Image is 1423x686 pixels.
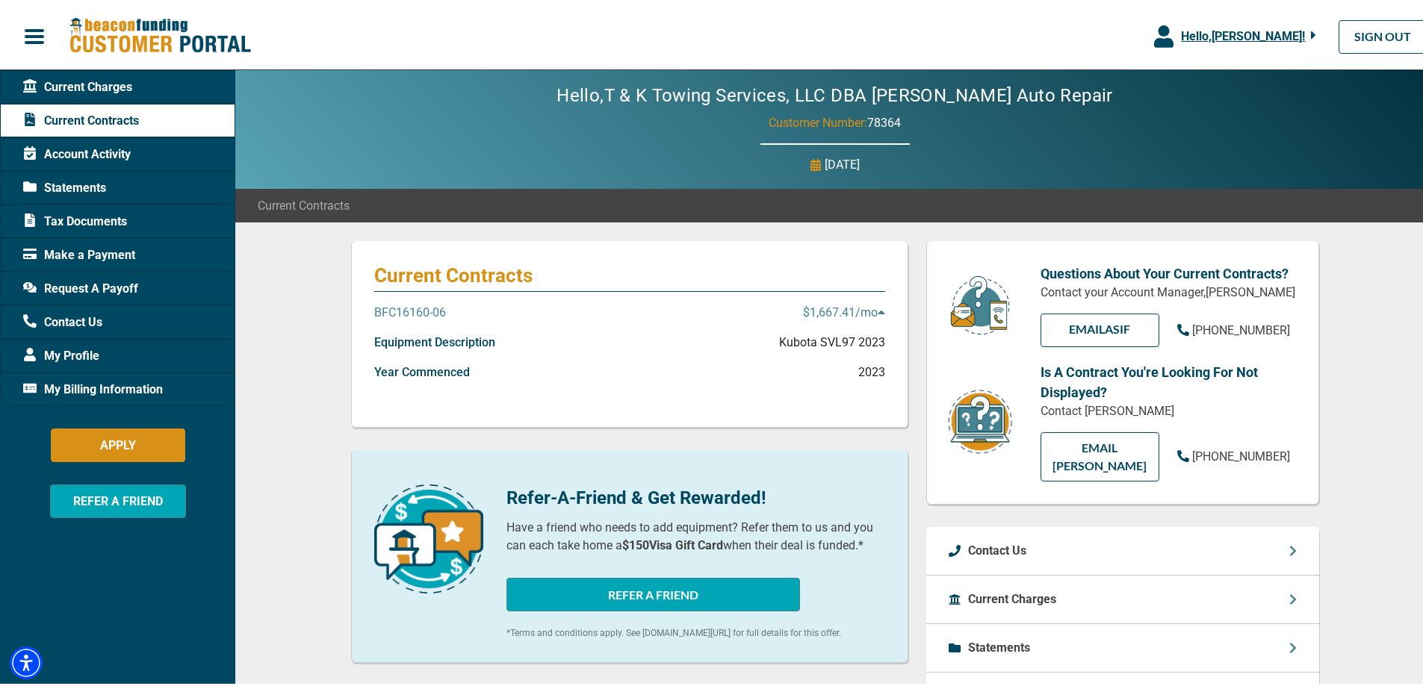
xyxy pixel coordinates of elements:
p: Equipment Description [374,331,495,349]
p: Is A Contract You're Looking For Not Displayed? [1041,359,1296,399]
p: Contact Us [968,539,1026,557]
p: [DATE] [825,153,860,171]
p: 2023 [858,361,885,378]
p: Contact your Account Manager, [PERSON_NAME] [1041,281,1296,299]
span: Contact Us [23,311,102,328]
p: Current Contracts [374,261,885,284]
span: Account Activity [23,143,131,160]
a: EMAILAsif [1041,311,1159,344]
img: refer-a-friend-icon.png [374,481,483,590]
span: Request A Payoff [23,277,138,295]
a: EMAIL [PERSON_NAME] [1041,429,1159,478]
b: $150 Visa Gift Card [622,535,723,549]
span: Tax Documents [23,210,127,228]
p: Refer-A-Friend & Get Rewarded! [506,481,885,508]
p: Current Charges [968,587,1056,605]
button: REFER A FRIEND [506,575,800,608]
p: Questions About Your Current Contracts? [1041,261,1296,281]
span: [PHONE_NUMBER] [1192,320,1290,334]
span: [PHONE_NUMBER] [1192,446,1290,461]
img: customer-service.png [946,272,1014,334]
span: My Billing Information [23,378,163,396]
p: Kubota SVL97 2023 [779,331,885,349]
p: $1,667.41 /mo [803,301,885,319]
span: Current Contracts [23,109,139,127]
a: [PHONE_NUMBER] [1177,445,1290,463]
span: My Profile [23,344,99,362]
button: APPLY [51,425,185,459]
p: BFC16160-06 [374,301,446,319]
span: Current Charges [23,75,132,93]
h2: Hello, T & K Towing Services, LLC DBA [PERSON_NAME] Auto Repair [512,82,1157,104]
p: Have a friend who needs to add equipment? Refer them to us and you can each take home a when thei... [506,516,885,552]
p: *Terms and conditions apply. See [DOMAIN_NAME][URL] for full details for this offer. [506,623,885,637]
p: Year Commenced [374,361,470,378]
p: Statements [968,636,1030,654]
span: Statements [23,176,106,194]
button: REFER A FRIEND [50,481,186,515]
span: Current Contracts [258,194,350,212]
div: Accessibility Menu [10,643,43,676]
p: Contact [PERSON_NAME] [1041,399,1296,417]
span: Hello, [PERSON_NAME] ! [1181,26,1305,40]
span: 78364 [867,113,901,127]
span: Make a Payment [23,243,135,261]
span: Customer Number: [769,113,867,127]
a: [PHONE_NUMBER] [1177,319,1290,337]
img: contract-icon.png [946,385,1014,453]
img: Beacon Funding Customer Portal Logo [69,14,251,52]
